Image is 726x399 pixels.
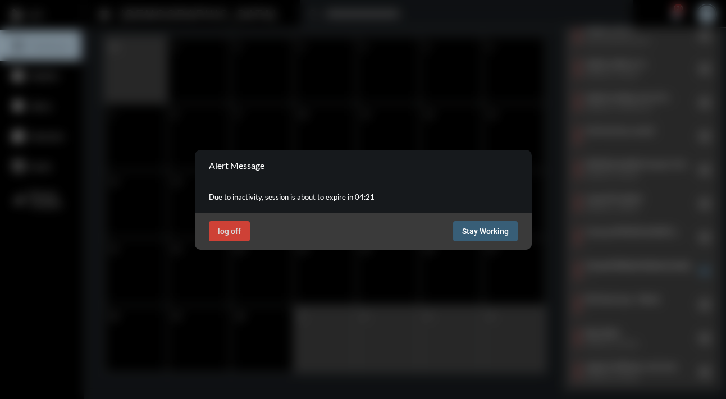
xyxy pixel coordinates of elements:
h2: Alert Message [209,160,264,171]
span: log off [218,227,241,236]
span: Stay Working [462,227,509,236]
p: Due to inactivity, session is about to expire in 04:21 [209,192,518,201]
button: Stay Working [453,221,518,241]
button: log off [209,221,250,241]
